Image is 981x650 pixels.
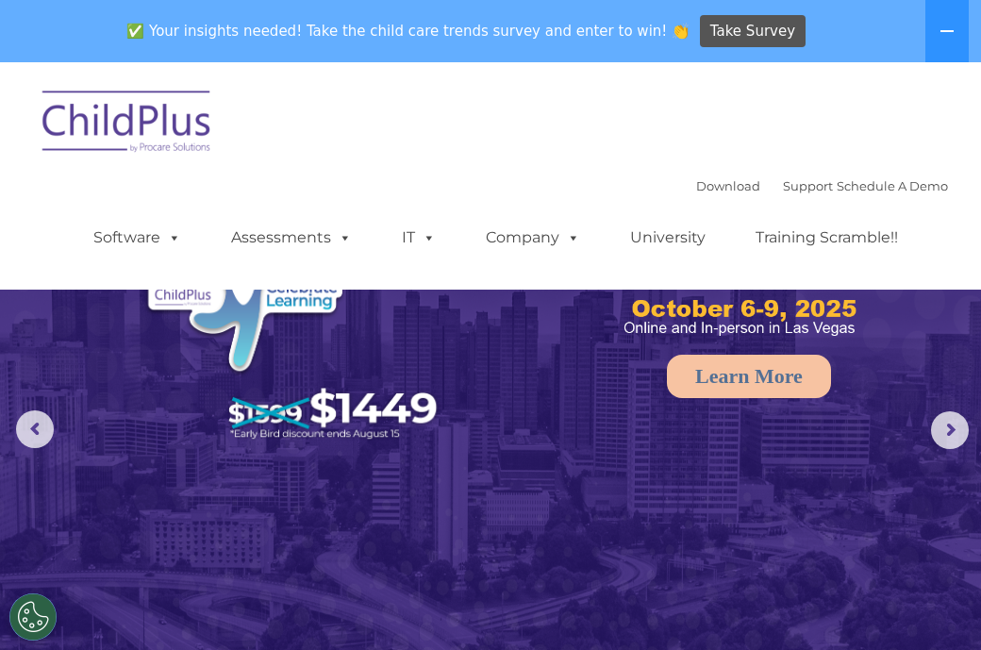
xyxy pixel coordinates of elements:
[667,355,831,398] a: Learn More
[467,219,599,257] a: Company
[696,178,760,193] a: Download
[837,178,948,193] a: Schedule A Demo
[696,178,948,193] font: |
[737,219,917,257] a: Training Scramble!!
[120,12,697,49] span: ✅ Your insights needed! Take the child care trends survey and enter to win! 👏
[75,219,200,257] a: Software
[212,219,371,257] a: Assessments
[33,77,222,172] img: ChildPlus by Procare Solutions
[383,219,455,257] a: IT
[710,15,795,48] span: Take Survey
[611,219,724,257] a: University
[700,15,806,48] a: Take Survey
[783,178,833,193] a: Support
[9,593,57,641] button: Cookies Settings
[887,559,981,650] iframe: Chat Widget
